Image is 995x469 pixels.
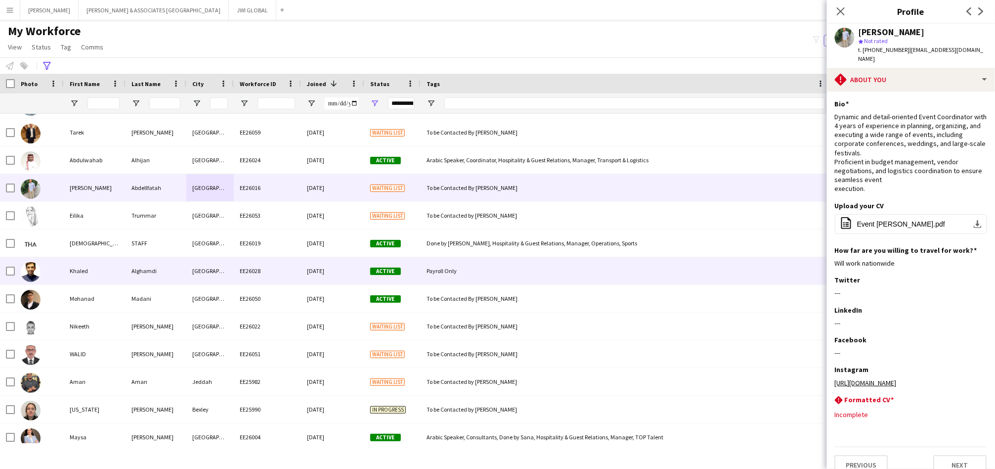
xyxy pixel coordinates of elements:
div: EE26016 [234,174,301,201]
img: Abdulwahab Alhijan [21,151,41,171]
a: Status [28,41,55,53]
span: Waiting list [370,212,405,220]
div: [DATE] [301,313,364,340]
div: Aman [126,368,186,395]
input: Workforce ID Filter Input [258,97,295,109]
button: Everyone5,944 [824,35,873,47]
h3: Profile [827,5,995,18]
div: [GEOGRAPHIC_DATA] [186,119,234,146]
div: [PERSON_NAME] [859,28,925,37]
h3: Facebook [835,335,867,344]
div: EE26053 [234,202,301,229]
img: Eilika Trummar [21,207,41,227]
h3: Bio [835,99,849,108]
button: Open Filter Menu [427,99,435,108]
span: | [EMAIL_ADDRESS][DOMAIN_NAME] [859,46,984,62]
span: Event [PERSON_NAME].pdf [857,220,945,228]
div: [PERSON_NAME] [64,174,126,201]
div: [GEOGRAPHIC_DATA] [186,174,234,201]
a: Comms [77,41,107,53]
div: To be Contacted By [PERSON_NAME] [421,313,831,340]
div: To be Contacted By [PERSON_NAME] [421,119,831,146]
div: Jeddah [186,368,234,395]
div: EE26051 [234,340,301,368]
div: EE26050 [234,285,301,312]
span: Status [32,43,51,51]
div: [PERSON_NAME] [126,119,186,146]
img: Aman Aman [21,373,41,393]
div: EE26022 [234,313,301,340]
span: Comms [81,43,103,51]
div: Abdellfatah [126,174,186,201]
span: Status [370,80,389,88]
div: Done by [PERSON_NAME], Hospitality & Guest Relations, Manager, Operations, Sports [421,230,831,257]
div: Alghamdi [126,257,186,284]
span: My Workforce [8,24,81,39]
button: [PERSON_NAME] [20,0,79,20]
button: Event [PERSON_NAME].pdf [835,214,987,234]
div: Arabic Speaker, Coordinator, Hospitality & Guest Relations, Manager, Transport & Logistics [421,146,831,174]
div: To be Contacted By [PERSON_NAME] [421,285,831,312]
div: Maysa [64,423,126,451]
div: To be Contacted By [PERSON_NAME] [421,174,831,201]
img: Tarek Tarek mohamed [21,124,41,143]
div: [DATE] [301,174,364,201]
button: JWI GLOBAL [229,0,276,20]
div: EE26004 [234,423,301,451]
img: Maysa Boudargham [21,428,41,448]
span: View [8,43,22,51]
div: [DATE] [301,396,364,423]
h3: Formatted CV [845,395,894,404]
button: Open Filter Menu [370,99,379,108]
div: Khaled [64,257,126,284]
a: View [4,41,26,53]
span: Active [370,295,401,303]
span: Waiting list [370,323,405,330]
div: [DATE] [301,285,364,312]
div: Payroll Only [421,257,831,284]
div: EE26059 [234,119,301,146]
button: Open Filter Menu [240,99,249,108]
div: [GEOGRAPHIC_DATA] [186,285,234,312]
div: [GEOGRAPHIC_DATA] [186,423,234,451]
img: Khaled Alghamdi [21,262,41,282]
div: [PERSON_NAME] [126,313,186,340]
div: To be Contacted By [PERSON_NAME] [421,340,831,368]
input: First Name Filter Input [87,97,120,109]
div: [DEMOGRAPHIC_DATA] [64,230,126,257]
h3: Instagram [835,365,869,374]
div: --- [835,319,987,328]
div: [GEOGRAPHIC_DATA] [186,340,234,368]
div: EE26024 [234,146,301,174]
div: WALID [64,340,126,368]
span: Waiting list [370,378,405,386]
h3: How far are you willing to travel for work? [835,246,977,255]
input: Tags Filter Input [444,97,825,109]
span: Waiting list [370,129,405,137]
img: WALID AL MALEH [21,345,41,365]
app-action-btn: Advanced filters [41,60,53,72]
button: Open Filter Menu [131,99,140,108]
div: [US_STATE] [64,396,126,423]
div: Aman [64,368,126,395]
button: Open Filter Menu [70,99,79,108]
input: Joined Filter Input [325,97,358,109]
span: First Name [70,80,100,88]
img: Ahmed Abdellfatah [21,179,41,199]
div: Abdulwahab [64,146,126,174]
div: Tarek [64,119,126,146]
span: Workforce ID [240,80,276,88]
div: Eilika [64,202,126,229]
span: Active [370,157,401,164]
div: EE26019 [234,230,301,257]
span: City [192,80,204,88]
button: Open Filter Menu [307,99,316,108]
div: [PERSON_NAME] [126,423,186,451]
div: [DATE] [301,340,364,368]
div: [DATE] [301,257,364,284]
span: Active [370,268,401,275]
img: Georgia McCarthy [21,401,41,421]
div: Will work nationwide [835,259,987,268]
div: [DATE] [301,202,364,229]
a: Tag [57,41,75,53]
